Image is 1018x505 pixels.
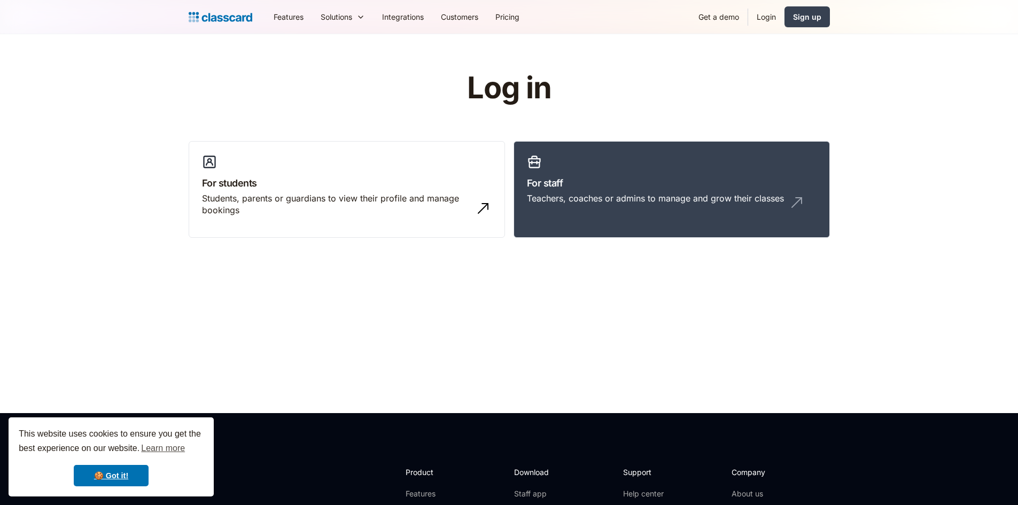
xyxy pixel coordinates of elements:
[406,488,463,499] a: Features
[514,488,558,499] a: Staff app
[793,11,821,22] div: Sign up
[732,467,803,478] h2: Company
[9,417,214,496] div: cookieconsent
[487,5,528,29] a: Pricing
[514,467,558,478] h2: Download
[527,176,817,190] h3: For staff
[748,5,784,29] a: Login
[623,488,666,499] a: Help center
[339,72,679,105] h1: Log in
[265,5,312,29] a: Features
[527,192,784,204] div: Teachers, coaches or admins to manage and grow their classes
[19,428,204,456] span: This website uses cookies to ensure you get the best experience on our website.
[139,440,186,456] a: learn more about cookies
[623,467,666,478] h2: Support
[312,5,374,29] div: Solutions
[202,192,470,216] div: Students, parents or guardians to view their profile and manage bookings
[690,5,748,29] a: Get a demo
[432,5,487,29] a: Customers
[784,6,830,27] a: Sign up
[406,467,463,478] h2: Product
[202,176,492,190] h3: For students
[189,10,252,25] a: home
[321,11,352,22] div: Solutions
[514,141,830,238] a: For staffTeachers, coaches or admins to manage and grow their classes
[189,141,505,238] a: For studentsStudents, parents or guardians to view their profile and manage bookings
[732,488,803,499] a: About us
[374,5,432,29] a: Integrations
[74,465,149,486] a: dismiss cookie message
